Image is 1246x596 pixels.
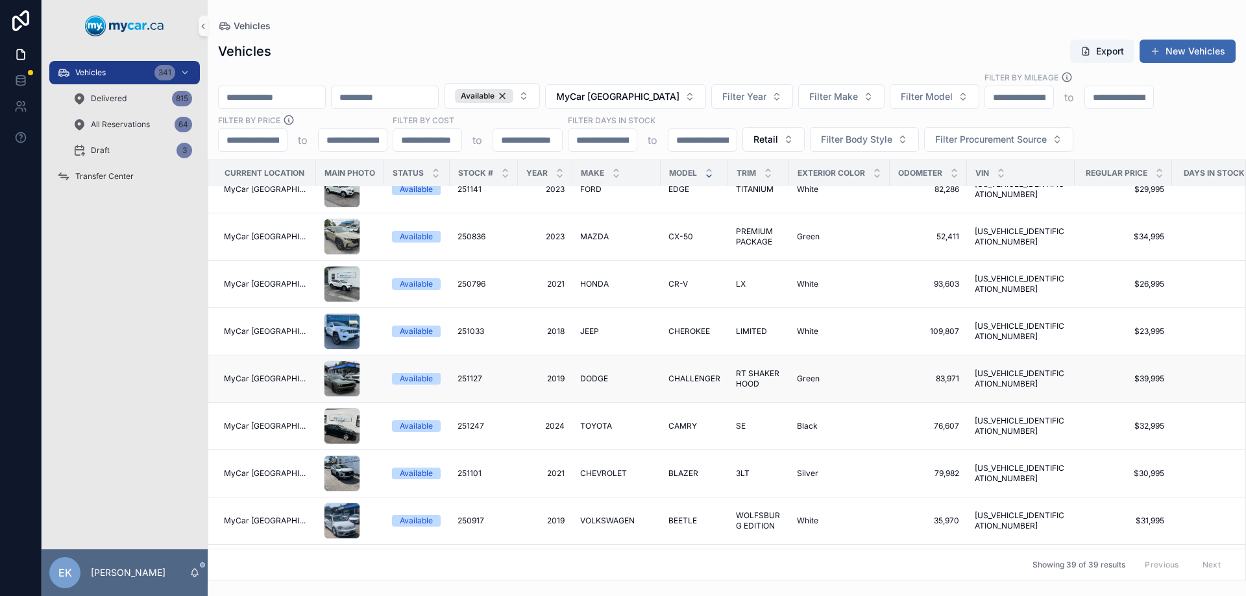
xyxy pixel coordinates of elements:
span: Vehicles [75,67,106,78]
a: 2019 [526,516,565,526]
div: Available [400,373,433,385]
span: CHALLENGER [668,374,720,384]
button: Export [1070,40,1134,63]
span: $26,995 [1082,279,1164,289]
span: MyCar [GEOGRAPHIC_DATA] [224,184,308,195]
a: Draft3 [65,139,200,162]
a: FORD [580,184,653,195]
a: 2021 [526,279,565,289]
p: [PERSON_NAME] [91,566,165,579]
span: Exterior Color [798,168,865,178]
span: Green [797,232,820,242]
span: Odometer [898,168,942,178]
span: MyCar [GEOGRAPHIC_DATA] [224,279,308,289]
span: Draft [91,145,110,156]
span: 35,970 [898,516,959,526]
a: Available [392,373,442,385]
a: $29,995 [1082,184,1164,195]
span: MyCar [GEOGRAPHIC_DATA] [224,326,308,337]
a: Transfer Center [49,165,200,188]
a: $39,995 [1082,374,1164,384]
span: All Reservations [91,119,150,130]
span: Silver [797,468,818,479]
a: 251127 [458,374,510,384]
a: Available [392,515,442,527]
label: FILTER BY COST [393,114,454,126]
button: Unselect AVAILABLE [455,89,513,103]
span: MyCar [GEOGRAPHIC_DATA] [224,374,308,384]
span: [US_VEHICLE_IDENTIFICATION_NUMBER] [975,463,1067,484]
span: Make [581,168,604,178]
span: 250796 [458,279,485,289]
a: [US_VEHICLE_IDENTIFICATION_NUMBER] [975,510,1067,531]
a: New Vehicles [1140,40,1236,63]
span: 251127 [458,374,482,384]
span: 52,411 [898,232,959,242]
a: VOLKSWAGEN [580,516,653,526]
label: Filter By Mileage [984,71,1058,83]
button: Select Button [545,84,706,109]
a: PREMIUM PACKAGE [736,226,781,247]
span: VIN [975,168,989,178]
a: 109,807 [898,326,959,337]
label: Filter Days In Stock [568,114,655,126]
a: Green [797,232,882,242]
a: Available [392,278,442,290]
p: to [1064,89,1074,105]
span: CX-50 [668,232,693,242]
a: CHEROKEE [668,326,720,337]
p: to [648,132,657,148]
span: MAZDA [580,232,609,242]
span: TOYOTA [580,421,612,431]
span: [US_VEHICLE_IDENTIFICATION_NUMBER] [975,321,1067,342]
span: Regular Price [1086,168,1147,178]
a: Available [392,326,442,337]
div: Available [400,326,433,337]
span: CR-V [668,279,688,289]
a: $31,995 [1082,516,1164,526]
span: Green [797,374,820,384]
a: All Reservations64 [65,113,200,136]
a: 82,286 [898,184,959,195]
a: MyCar [GEOGRAPHIC_DATA] [224,468,308,479]
span: [US_VEHICLE_IDENTIFICATION_NUMBER] [975,179,1067,200]
span: Filter Model [901,90,953,103]
a: 251101 [458,468,510,479]
div: Available [455,89,513,103]
span: LX [736,279,746,289]
span: Filter Body Style [821,133,892,146]
a: CHEVROLET [580,468,653,479]
span: Retail [753,133,778,146]
a: SE [736,421,781,431]
span: CHEROKEE [668,326,710,337]
span: White [797,279,818,289]
a: CX-50 [668,232,720,242]
button: Select Button [711,84,793,109]
button: Select Button [924,127,1073,152]
h1: Vehicles [218,42,271,60]
a: LX [736,279,781,289]
img: App logo [85,16,164,36]
a: [US_VEHICLE_IDENTIFICATION_NUMBER] [975,274,1067,294]
a: White [797,279,882,289]
label: FILTER BY PRICE [218,114,280,126]
span: $34,995 [1082,232,1164,242]
a: 250836 [458,232,510,242]
a: Black [797,421,882,431]
span: Vehicles [234,19,271,32]
button: Select Button [890,84,979,109]
span: 79,982 [898,468,959,479]
span: Trim [737,168,756,178]
span: [US_VEHICLE_IDENTIFICATION_NUMBER] [975,416,1067,436]
span: MyCar [GEOGRAPHIC_DATA] [224,232,308,242]
a: RT SHAKER HOOD [736,368,781,389]
a: BEETLE [668,516,720,526]
span: 2021 [526,468,565,479]
span: 250836 [458,232,485,242]
span: HONDA [580,279,609,289]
